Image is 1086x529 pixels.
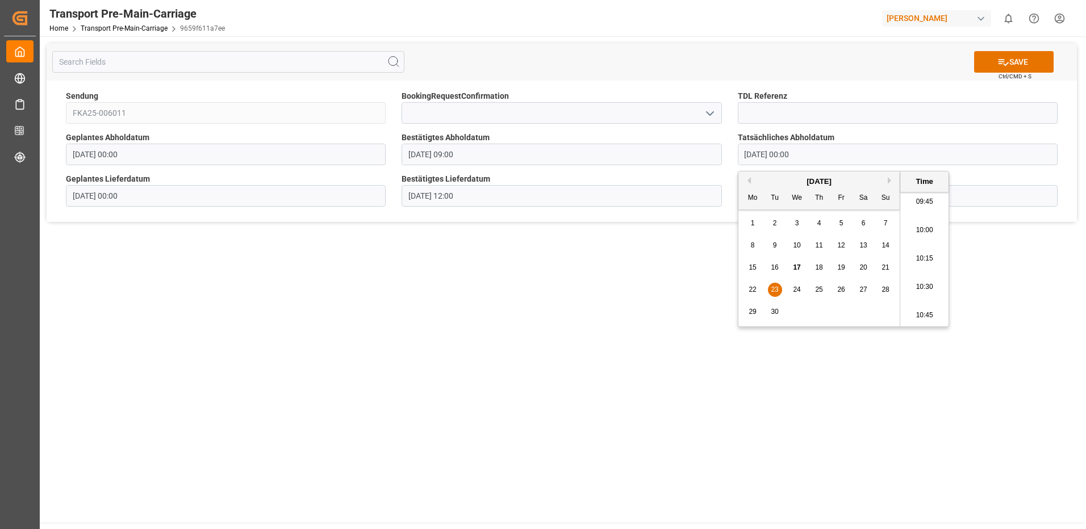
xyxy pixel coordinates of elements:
[66,173,150,185] span: Geplantes Lieferdatum
[81,24,168,32] a: Transport Pre-Main-Carriage
[859,263,867,271] span: 20
[751,241,755,249] span: 8
[900,216,949,245] li: 10:00
[817,219,821,227] span: 4
[738,176,900,187] div: [DATE]
[900,245,949,273] li: 10:15
[746,305,760,319] div: Choose Monday, September 29th, 2025
[749,286,756,293] span: 22
[1021,6,1047,31] button: Help Center
[402,144,721,165] input: DD.MM.YYYY HH:MM
[862,219,866,227] span: 6
[812,238,826,253] div: Choose Thursday, September 11th, 2025
[768,191,782,205] div: Tu
[790,238,804,253] div: Choose Wednesday, September 10th, 2025
[882,263,889,271] span: 21
[812,283,826,297] div: Choose Thursday, September 25th, 2025
[879,261,893,275] div: Choose Sunday, September 21st, 2025
[859,286,867,293] span: 27
[857,191,871,205] div: Sa
[751,219,755,227] span: 1
[837,263,845,271] span: 19
[744,177,751,184] button: Previous Month
[834,261,849,275] div: Choose Friday, September 19th, 2025
[749,263,756,271] span: 15
[746,261,760,275] div: Choose Monday, September 15th, 2025
[815,263,822,271] span: 18
[879,191,893,205] div: Su
[768,305,782,319] div: Choose Tuesday, September 30th, 2025
[773,219,777,227] span: 2
[66,144,386,165] input: DD.MM.YYYY HH:MM
[882,286,889,293] span: 28
[793,241,800,249] span: 10
[812,191,826,205] div: Th
[882,241,889,249] span: 14
[738,90,787,102] span: TDL Referenz
[66,90,98,102] span: Sendung
[790,216,804,230] div: Choose Wednesday, September 3rd, 2025
[879,216,893,230] div: Choose Sunday, September 7th, 2025
[839,219,843,227] span: 5
[857,238,871,253] div: Choose Saturday, September 13th, 2025
[812,216,826,230] div: Choose Thursday, September 4th, 2025
[974,51,1054,73] button: SAVE
[773,241,777,249] span: 9
[859,241,867,249] span: 13
[402,173,490,185] span: Bestätigtes Lieferdatum
[52,51,404,73] input: Search Fields
[857,283,871,297] div: Choose Saturday, September 27th, 2025
[402,90,509,102] span: BookingRequestConfirmation
[738,132,834,144] span: Tatsächliches Abholdatum
[402,185,721,207] input: DD.MM.YYYY HH:MM
[857,216,871,230] div: Choose Saturday, September 6th, 2025
[815,241,822,249] span: 11
[66,185,386,207] input: DD.MM.YYYY HH:MM
[900,301,949,330] li: 10:45
[834,216,849,230] div: Choose Friday, September 5th, 2025
[771,286,778,293] span: 23
[882,7,996,29] button: [PERSON_NAME]
[749,308,756,316] span: 29
[879,238,893,253] div: Choose Sunday, September 14th, 2025
[738,144,1058,165] input: DD.MM.YYYY HH:MM
[837,286,845,293] span: 26
[793,263,800,271] span: 17
[857,261,871,275] div: Choose Saturday, September 20th, 2025
[900,188,949,216] li: 09:45
[768,283,782,297] div: Choose Tuesday, September 23rd, 2025
[790,283,804,297] div: Choose Wednesday, September 24th, 2025
[768,238,782,253] div: Choose Tuesday, September 9th, 2025
[49,24,68,32] a: Home
[66,132,149,144] span: Geplantes Abholdatum
[834,191,849,205] div: Fr
[790,261,804,275] div: Choose Wednesday, September 17th, 2025
[746,216,760,230] div: Choose Monday, September 1st, 2025
[888,177,895,184] button: Next Month
[834,238,849,253] div: Choose Friday, September 12th, 2025
[793,286,800,293] span: 24
[903,176,946,187] div: Time
[746,283,760,297] div: Choose Monday, September 22nd, 2025
[900,273,949,301] li: 10:30
[746,238,760,253] div: Choose Monday, September 8th, 2025
[742,212,897,323] div: month 2025-09
[999,72,1031,81] span: Ctrl/CMD + S
[790,191,804,205] div: We
[882,10,991,27] div: [PERSON_NAME]
[746,191,760,205] div: Mo
[700,104,717,122] button: open menu
[795,219,799,227] span: 3
[771,308,778,316] span: 30
[996,6,1021,31] button: show 0 new notifications
[49,5,225,22] div: Transport Pre-Main-Carriage
[879,283,893,297] div: Choose Sunday, September 28th, 2025
[837,241,845,249] span: 12
[815,286,822,293] span: 25
[812,261,826,275] div: Choose Thursday, September 18th, 2025
[771,263,778,271] span: 16
[768,216,782,230] div: Choose Tuesday, September 2nd, 2025
[402,132,490,144] span: Bestätigtes Abholdatum
[768,261,782,275] div: Choose Tuesday, September 16th, 2025
[884,219,888,227] span: 7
